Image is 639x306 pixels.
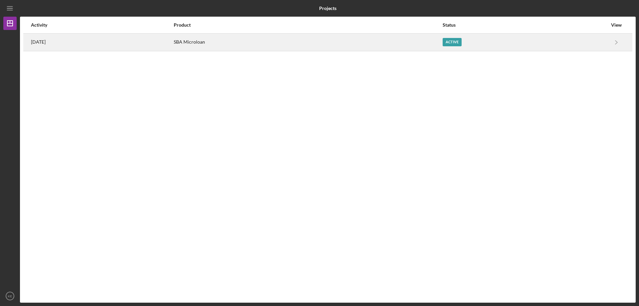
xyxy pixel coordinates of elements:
[443,38,462,46] div: Active
[174,22,442,28] div: Product
[443,22,607,28] div: Status
[319,6,336,11] b: Projects
[174,34,442,51] div: SBA Microloan
[31,39,46,45] time: 2025-08-22 14:30
[608,22,625,28] div: View
[8,294,12,298] text: KE
[3,289,17,303] button: KE
[31,22,173,28] div: Activity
